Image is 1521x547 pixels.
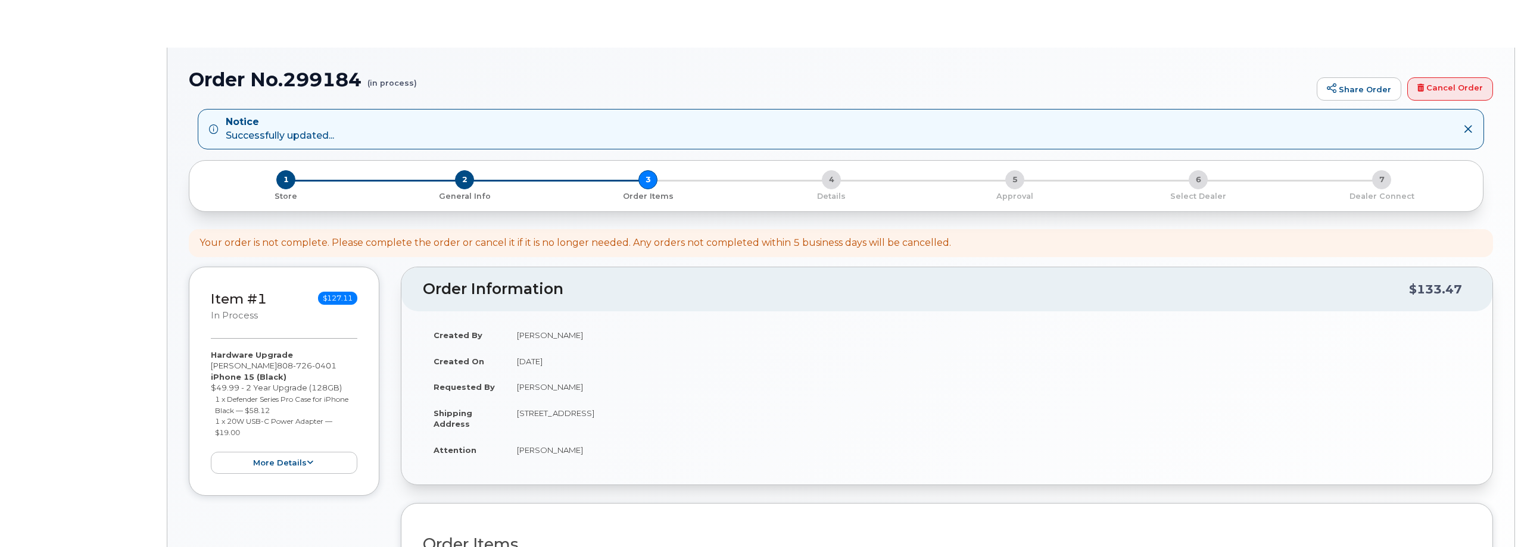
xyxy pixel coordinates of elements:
[1409,278,1462,301] div: $133.47
[1317,77,1401,101] a: Share Order
[434,357,484,366] strong: Created On
[215,395,348,415] small: 1 x Defender Series Pro Case for iPhone Black — $58.12
[276,170,295,189] span: 1
[434,445,476,455] strong: Attention
[211,290,267,307] a: Item #1
[199,189,373,202] a: 1 Store
[506,322,1471,348] td: [PERSON_NAME]
[434,330,482,340] strong: Created By
[215,417,332,437] small: 1 x 20W USB-C Power Adapter — $19.00
[211,350,293,360] strong: Hardware Upgrade
[226,115,334,129] strong: Notice
[506,348,1471,374] td: [DATE]
[211,372,286,382] strong: iPhone 15 (Black)
[423,281,1409,298] h2: Order Information
[506,374,1471,400] td: [PERSON_NAME]
[226,115,334,143] div: Successfully updated...
[211,310,258,321] small: in process
[293,361,312,370] span: 726
[211,349,357,474] div: [PERSON_NAME] $49.99 - 2 Year Upgrade (128GB)
[204,191,368,202] p: Store
[312,361,336,370] span: 0401
[455,170,474,189] span: 2
[434,382,495,392] strong: Requested By
[378,191,551,202] p: General Info
[506,437,1471,463] td: [PERSON_NAME]
[277,361,336,370] span: 808
[318,292,357,305] span: $127.11
[434,408,472,429] strong: Shipping Address
[367,69,417,87] small: (in process)
[189,69,1311,90] h1: Order No.299184
[211,452,357,474] button: more details
[1407,77,1493,101] a: Cancel Order
[200,236,951,250] div: Your order is not complete. Please complete the order or cancel it if it is no longer needed. Any...
[373,189,556,202] a: 2 General Info
[506,400,1471,437] td: [STREET_ADDRESS]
